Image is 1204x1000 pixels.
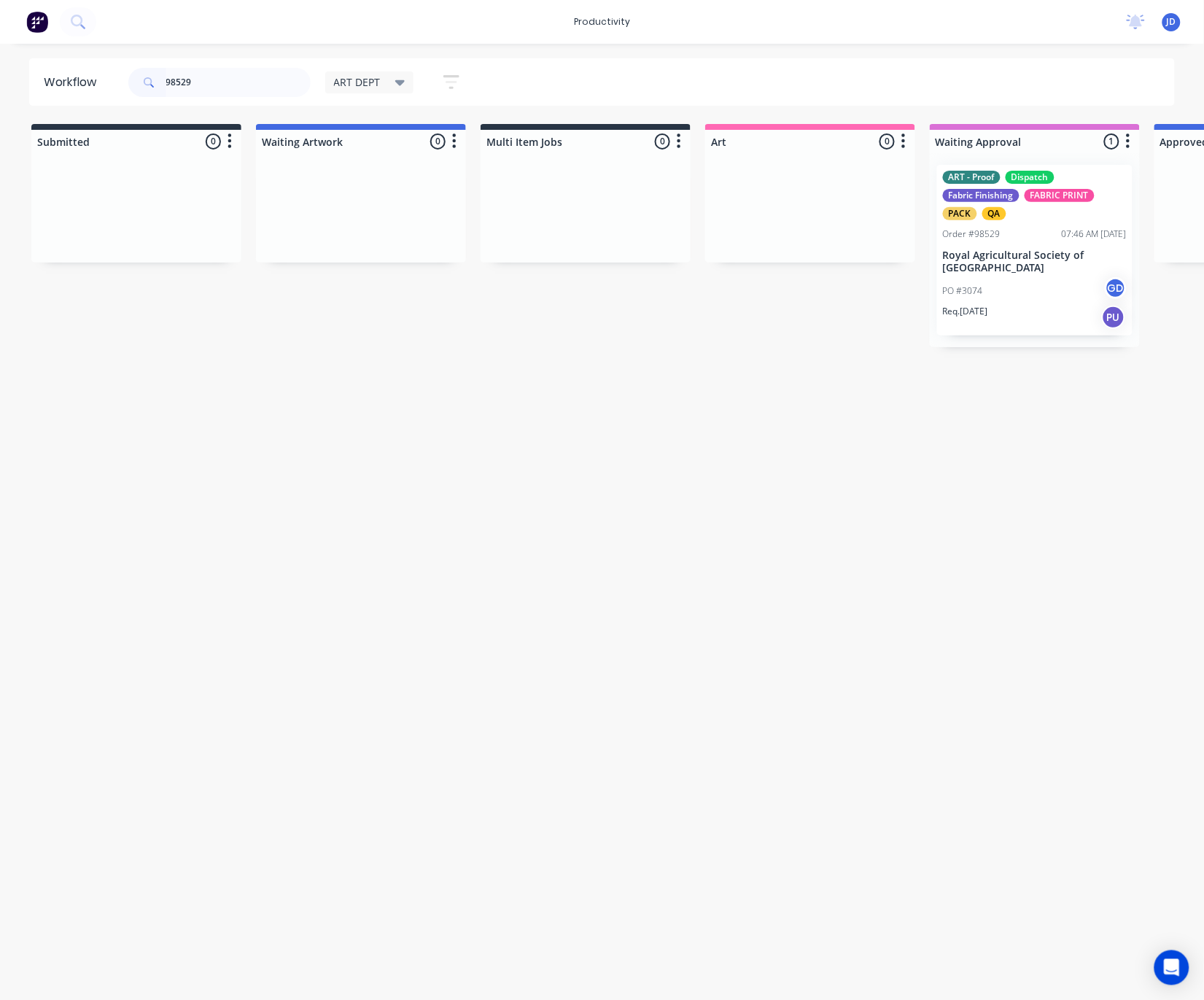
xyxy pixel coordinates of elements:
[44,74,104,91] div: Workflow
[1102,306,1125,329] div: PU
[26,11,48,33] img: Factory
[1105,277,1127,299] div: GD
[943,228,1001,241] div: Order #98529
[567,11,637,33] div: productivity
[1167,15,1176,28] span: JD
[1062,228,1127,241] div: 07:46 AM [DATE]
[1006,171,1055,184] div: Dispatch
[943,171,1001,184] div: ART - Proof
[1154,950,1189,985] div: Open Intercom Messenger
[943,305,988,318] p: Req. [DATE]
[943,189,1019,202] div: Fabric Finishing
[937,165,1133,336] div: ART - ProofDispatchFabric FinishingFABRIC PRINTPACKQAOrder #9852907:46 AM [DATE]Royal Agricultura...
[1025,189,1095,202] div: FABRIC PRINT
[982,207,1006,220] div: QA
[943,249,1127,274] p: Royal Agricultural Society of [GEOGRAPHIC_DATA]
[943,207,977,220] div: PACK
[943,284,983,298] p: PO #3074
[334,74,381,90] span: ART DEPT
[166,68,311,97] input: Search for orders...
